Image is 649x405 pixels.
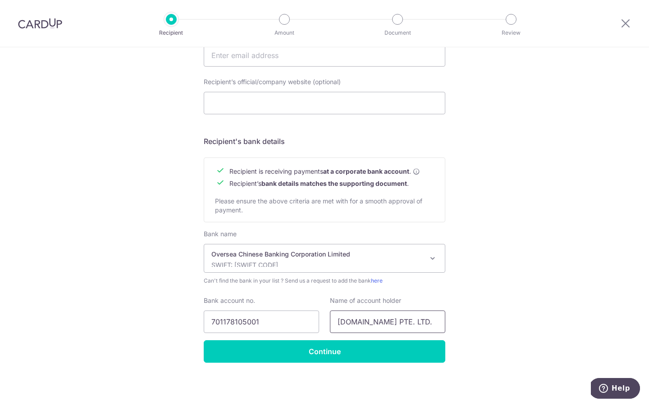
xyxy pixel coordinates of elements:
[323,167,409,176] b: at a corporate bank account
[138,28,205,37] p: Recipient
[18,18,62,29] img: CardUp
[229,180,409,187] span: Recipient’s .
[204,296,255,305] label: Bank account no.
[215,197,422,214] span: Please ensure the above criteria are met with for a smooth approval of payment.
[211,261,423,270] p: SWIFT: [SWIFT_CODE]
[204,340,445,363] input: Continue
[21,6,39,14] span: Help
[330,296,401,305] label: Name of account holder
[229,167,420,176] span: Recipient is receiving payments .
[364,28,431,37] p: Document
[204,244,445,272] span: Oversea Chinese Banking Corporation Limited
[371,277,383,284] a: here
[204,77,341,86] label: Recipient’s official/company website (optional)
[251,28,318,37] p: Amount
[478,28,544,37] p: Review
[204,244,445,273] span: Oversea Chinese Banking Corporation Limited
[261,180,407,187] b: bank details matches the supporting document
[204,136,445,147] h5: Recipient's bank details
[204,276,445,285] span: Can't find the bank in your list ? Send us a request to add the bank
[204,229,237,238] label: Bank name
[211,250,423,259] p: Oversea Chinese Banking Corporation Limited
[204,44,445,67] input: Enter email address
[591,378,640,400] iframe: Opens a widget where you can find more information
